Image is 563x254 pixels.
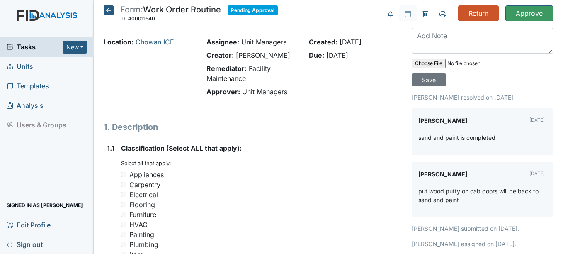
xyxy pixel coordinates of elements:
[418,187,546,204] p: put wood putty on cab doors will be back to sand and paint
[121,222,126,227] input: HVAC
[121,202,126,207] input: Flooring
[129,170,164,180] div: Appliances
[7,80,49,93] span: Templates
[121,242,126,247] input: Plumbing
[412,93,553,102] p: [PERSON_NAME] resolved on [DATE].
[7,218,51,231] span: Edit Profile
[309,51,324,59] strong: Due:
[104,38,133,46] strong: Location:
[129,239,158,249] div: Plumbing
[412,73,446,86] input: Save
[120,5,143,15] span: Form:
[120,5,221,24] div: Work Order Routine
[206,51,234,59] strong: Creator:
[129,220,148,230] div: HVAC
[129,230,154,239] div: Painting
[121,160,171,166] small: Select all that apply:
[309,38,337,46] strong: Created:
[326,51,348,59] span: [DATE]
[107,143,114,153] label: 1.1
[121,144,242,152] span: Classification (Select ALL that apply):
[228,5,278,15] span: Pending Approval
[418,133,495,142] p: sand and paint is completed
[129,190,158,200] div: Electrical
[7,60,33,73] span: Units
[7,199,83,212] span: Signed in as [PERSON_NAME]
[412,224,553,233] p: [PERSON_NAME] submitted on [DATE].
[63,41,87,54] button: New
[236,51,290,59] span: [PERSON_NAME]
[121,212,126,217] input: Furniture
[121,192,126,197] input: Electrical
[7,42,63,52] a: Tasks
[242,88,287,96] span: Unit Managers
[120,15,127,22] span: ID:
[121,232,126,237] input: Painting
[129,180,160,190] div: Carpentry
[529,117,545,123] small: [DATE]
[206,88,240,96] strong: Approver:
[129,200,155,210] div: Flooring
[418,115,467,127] label: [PERSON_NAME]
[121,182,126,187] input: Carpentry
[206,38,239,46] strong: Assignee:
[418,169,467,180] label: [PERSON_NAME]
[7,99,44,112] span: Analysis
[241,38,286,46] span: Unit Managers
[128,15,155,22] span: #00011540
[121,172,126,177] input: Appliances
[7,238,43,251] span: Sign out
[529,171,545,176] small: [DATE]
[206,64,247,73] strong: Remediator:
[129,210,156,220] div: Furniture
[340,38,362,46] span: [DATE]
[412,239,553,248] p: [PERSON_NAME] assigned on [DATE].
[104,121,399,133] h1: 1. Description
[136,38,174,46] a: Chowan ICF
[458,5,499,21] input: Return
[505,5,553,21] input: Approve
